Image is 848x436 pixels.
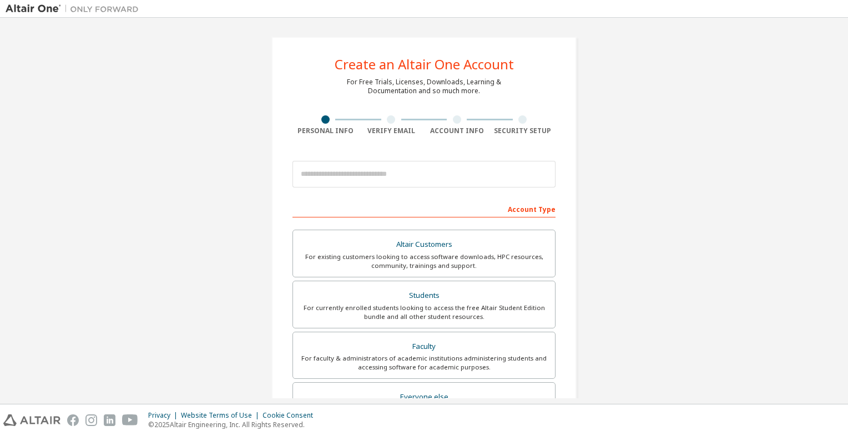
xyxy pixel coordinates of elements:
[335,58,514,71] div: Create an Altair One Account
[300,237,548,252] div: Altair Customers
[292,126,359,135] div: Personal Info
[67,414,79,426] img: facebook.svg
[3,414,60,426] img: altair_logo.svg
[122,414,138,426] img: youtube.svg
[300,288,548,303] div: Students
[181,411,263,420] div: Website Terms of Use
[6,3,144,14] img: Altair One
[104,414,115,426] img: linkedin.svg
[490,126,556,135] div: Security Setup
[292,200,556,217] div: Account Type
[424,126,490,135] div: Account Info
[300,252,548,270] div: For existing customers looking to access software downloads, HPC resources, community, trainings ...
[300,389,548,405] div: Everyone else
[300,303,548,321] div: For currently enrolled students looking to access the free Altair Student Edition bundle and all ...
[359,126,425,135] div: Verify Email
[300,339,548,354] div: Faculty
[263,411,320,420] div: Cookie Consent
[85,414,97,426] img: instagram.svg
[300,354,548,372] div: For faculty & administrators of academic institutions administering students and accessing softwa...
[347,78,501,95] div: For Free Trials, Licenses, Downloads, Learning & Documentation and so much more.
[148,411,181,420] div: Privacy
[148,420,320,429] p: © 2025 Altair Engineering, Inc. All Rights Reserved.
